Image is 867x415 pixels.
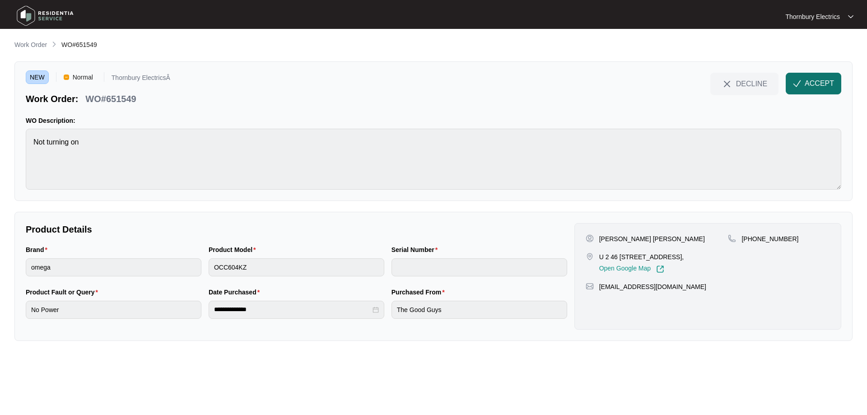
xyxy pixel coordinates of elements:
label: Serial Number [392,245,441,254]
span: DECLINE [736,79,767,89]
p: WO Description: [26,116,841,125]
label: Brand [26,245,51,254]
button: close-IconDECLINE [710,73,778,94]
p: Thornbury Electrics [785,12,840,21]
img: check-Icon [793,79,801,88]
input: Serial Number [392,258,567,276]
p: Work Order: [26,93,78,105]
button: check-IconACCEPT [786,73,841,94]
img: map-pin [586,282,594,290]
p: WO#651549 [85,93,136,105]
img: dropdown arrow [848,14,853,19]
label: Product Model [209,245,260,254]
span: NEW [26,70,49,84]
input: Product Fault or Query [26,301,201,319]
p: [PHONE_NUMBER] [741,234,798,243]
p: U 2 46 [STREET_ADDRESS], [599,252,684,261]
a: Work Order [13,40,49,50]
img: residentia service logo [14,2,77,29]
label: Purchased From [392,288,448,297]
label: Product Fault or Query [26,288,102,297]
p: [EMAIL_ADDRESS][DOMAIN_NAME] [599,282,706,291]
img: Link-External [656,265,664,273]
img: map-pin [728,234,736,242]
textarea: Not turning on [26,129,841,190]
label: Date Purchased [209,288,263,297]
img: map-pin [586,252,594,261]
input: Purchased From [392,301,567,319]
img: user-pin [586,234,594,242]
a: Open Google Map [599,265,664,273]
p: Product Details [26,223,567,236]
span: WO#651549 [61,41,97,48]
p: Work Order [14,40,47,49]
input: Date Purchased [214,305,371,314]
span: ACCEPT [805,78,834,89]
input: Product Model [209,258,384,276]
input: Brand [26,258,201,276]
img: close-Icon [722,79,732,89]
p: [PERSON_NAME] [PERSON_NAME] [599,234,705,243]
span: Normal [69,70,97,84]
p: Thornbury ElectricsÂ [112,75,170,84]
img: Vercel Logo [64,75,69,80]
img: chevron-right [51,41,58,48]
